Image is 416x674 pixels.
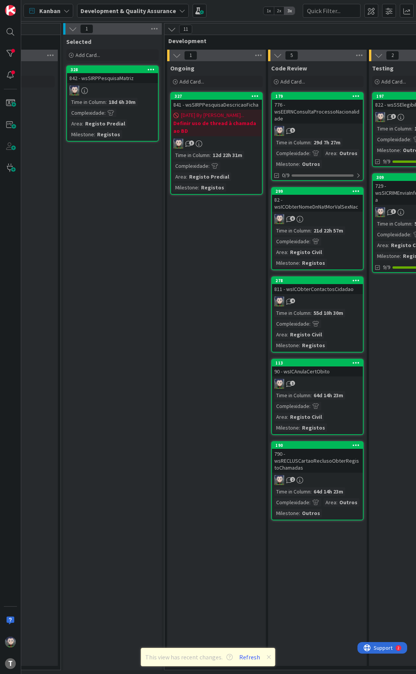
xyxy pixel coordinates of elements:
div: 811 - wsICObterContactosCidadao [272,284,363,294]
span: : [210,151,211,159]
div: 327 [174,94,262,99]
button: Refresh [237,652,263,662]
a: 29982 - wsICObterNomeDnNatMorValSexNacLSTime in Column:21d 22h 57mComplexidade:Area:Registo Civil... [271,187,364,270]
img: LS [69,85,79,95]
div: LS [272,296,363,306]
div: Area [324,498,336,507]
span: : [198,183,199,192]
div: Time in Column [173,151,210,159]
span: : [400,252,401,260]
a: 328842 - wsSIRPPesquisaMatrizLSTime in Column:18d 6h 30mComplexidade:Area:Registo PredialMileston... [66,65,159,142]
span: : [287,413,288,421]
span: Add Card... [381,78,406,85]
div: Area [324,149,336,157]
img: LS [274,296,284,306]
span: [DATE] By [PERSON_NAME]... [181,111,244,119]
span: 4 [290,298,295,303]
span: : [82,119,83,128]
span: : [309,237,310,246]
span: : [106,98,107,106]
div: Area [375,241,388,249]
span: : [336,498,337,507]
img: LS [274,475,284,485]
div: Registos [95,130,122,139]
div: Area [69,119,82,128]
div: Area [274,413,287,421]
span: : [208,162,210,170]
div: Area [173,172,186,181]
span: Ongoing [170,64,195,72]
span: : [309,402,310,410]
div: 278 [272,277,363,284]
div: 299 [272,188,363,195]
div: Registo Predial [187,172,231,181]
div: 113 [272,360,363,366]
img: LS [274,379,284,389]
div: 55d 10h 30m [312,309,345,317]
span: Selected [66,38,91,45]
span: : [310,309,312,317]
div: 18d 6h 30m [107,98,138,106]
span: Testing [372,64,394,72]
img: LS [375,112,385,122]
div: 190 [272,442,363,449]
span: : [94,130,95,139]
div: Complexidade [274,237,309,246]
span: : [309,149,310,157]
a: 190790 - wsRECLUSCartaoReclusoObterRegistoChamadasLSTime in Column:64d 14h 23mComplexidade:Area:O... [271,441,364,520]
div: Outros [300,509,322,517]
div: 82 - wsICObterNomeDnNatMorValSexNac [272,195,363,212]
div: 328 [67,66,158,73]
span: : [411,219,413,228]
span: : [299,341,300,350]
span: : [299,509,300,517]
span: : [410,230,411,239]
img: LS [274,214,284,224]
span: 5 [290,128,295,133]
span: Code Review [271,64,307,72]
span: : [309,319,310,328]
div: Complexidade [375,230,410,239]
div: 190 [275,443,363,448]
div: Area [274,330,287,339]
span: : [310,226,312,235]
img: LS [274,126,284,136]
div: 64d 14h 23m [312,391,345,400]
span: Add Card... [280,78,305,85]
div: Complexidade [274,402,309,410]
div: Milestone [274,160,299,168]
span: This view has recent changes. [145,652,233,662]
div: Registo Civil [288,330,324,339]
div: Milestone [375,146,400,154]
span: 3x [284,7,295,15]
span: : [299,160,300,168]
div: 2 [40,3,42,9]
div: Registo Civil [288,248,324,256]
div: Time in Column [375,124,411,133]
input: Quick Filter... [303,4,361,18]
div: Time in Column [274,138,310,147]
div: 327841 - wsSIRPPesquisaDescricaoFicha [171,93,262,110]
span: 3 [391,114,396,119]
a: 278811 - wsICObterContactosCidadaoLSTime in Column:55d 10h 30mComplexidade:Area:Registo CivilMile... [271,276,364,353]
div: Registos [199,183,226,192]
span: Kanban [39,6,60,15]
div: Registo Civil [288,413,324,421]
div: Time in Column [274,226,310,235]
span: 1x [263,7,274,15]
div: 278 [275,278,363,283]
span: : [299,259,300,267]
span: : [310,391,312,400]
span: : [309,498,310,507]
span: Add Card... [75,52,100,59]
div: 328842 - wsSIRPPesquisaMatriz [67,66,158,83]
div: Registos [300,259,327,267]
span: 3 [189,140,194,146]
div: Registos [300,423,327,432]
a: 327841 - wsSIRPPesquisaDescricaoFicha[DATE] By [PERSON_NAME]...Definir uso de thread à chamada ao... [170,92,263,195]
span: : [287,248,288,256]
b: Development & Quality Assurance [81,7,176,15]
span: : [310,487,312,496]
div: Time in Column [274,391,310,400]
span: : [287,330,288,339]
